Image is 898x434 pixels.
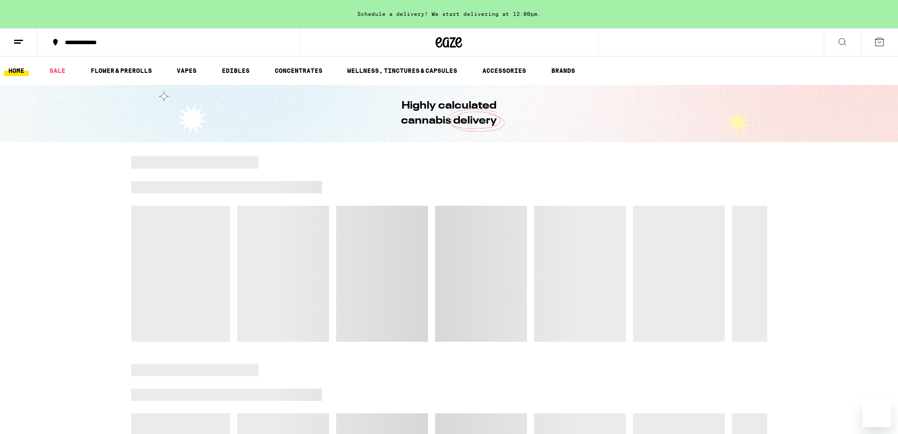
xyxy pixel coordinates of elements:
[376,98,522,128] h1: Highly calculated cannabis delivery
[45,65,70,76] a: SALE
[86,65,156,76] a: FLOWER & PREROLLS
[270,65,327,76] a: CONCENTRATES
[547,65,580,76] a: BRANDS
[478,65,530,76] a: ACCESSORIES
[863,399,891,427] iframe: Button to launch messaging window
[172,65,201,76] a: VAPES
[4,65,29,76] a: HOME
[343,65,462,76] a: WELLNESS, TINCTURES & CAPSULES
[217,65,254,76] a: EDIBLES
